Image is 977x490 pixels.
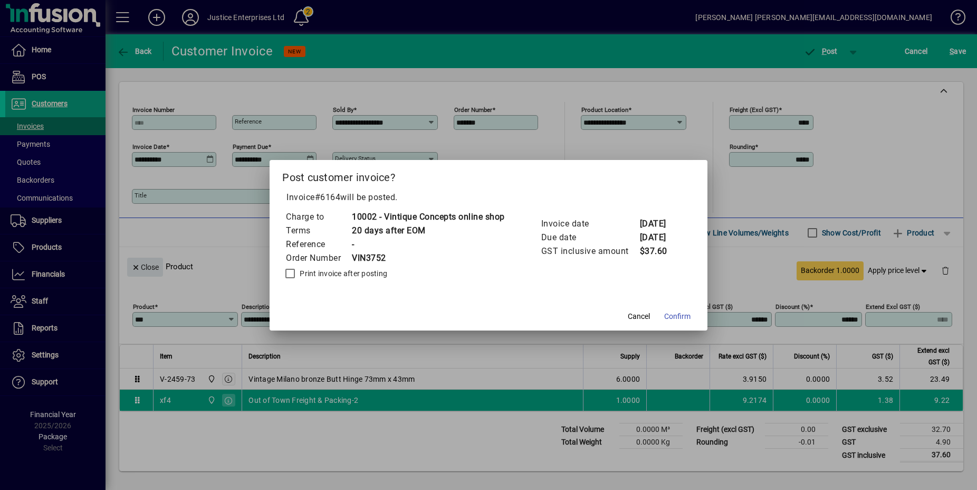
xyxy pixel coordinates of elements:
td: Due date [541,231,639,244]
td: [DATE] [639,231,682,244]
span: #6164 [315,192,341,202]
td: Invoice date [541,217,639,231]
button: Confirm [660,307,695,326]
td: GST inclusive amount [541,244,639,258]
td: 20 days after EOM [351,224,505,238]
span: Cancel [628,311,650,322]
p: Invoice will be posted . [282,191,695,204]
span: Confirm [664,311,691,322]
label: Print invoice after posting [298,268,387,279]
td: - [351,238,505,251]
h2: Post customer invoice? [270,160,707,191]
td: Reference [285,238,351,251]
td: VIN3752 [351,251,505,265]
td: $37.60 [639,244,682,258]
button: Cancel [622,307,656,326]
td: Order Number [285,251,351,265]
td: [DATE] [639,217,682,231]
td: Terms [285,224,351,238]
td: Charge to [285,210,351,224]
td: 10002 - Vintique Concepts online shop [351,210,505,224]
